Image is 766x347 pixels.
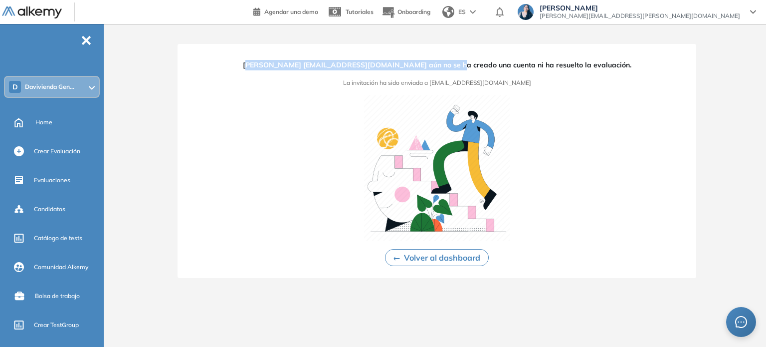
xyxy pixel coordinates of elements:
[393,257,400,261] img: Ícono de flecha
[34,263,88,272] span: Comunidad Alkemy
[34,234,82,243] span: Catálogo de tests
[540,4,740,12] span: [PERSON_NAME]
[382,1,430,23] button: Onboarding
[25,83,74,91] span: Davivienda Gen...
[343,78,531,87] span: La invitación ha sido enviada a [EMAIL_ADDRESS][DOMAIN_NAME]
[442,6,454,18] img: world
[346,8,374,15] span: Tutoriales
[397,8,430,15] span: Onboarding
[470,10,476,14] img: arrow
[34,321,79,330] span: Crear TestGroup
[458,7,466,16] span: ES
[34,147,80,156] span: Crear Evaluación
[385,249,489,266] button: Volver al dashboard
[34,205,65,214] span: Candidatos
[35,292,80,301] span: Bolsa de trabajo
[540,12,740,20] span: [PERSON_NAME][EMAIL_ADDRESS][PERSON_NAME][DOMAIN_NAME]
[12,83,18,91] span: D
[253,5,318,17] a: Agendar una demo
[34,176,70,185] span: Evaluaciones
[2,6,62,19] img: Logo
[35,118,52,127] span: Home
[243,60,631,70] span: [PERSON_NAME] [EMAIL_ADDRESS][DOMAIN_NAME] aún no se ha creado una cuenta ni ha resuelto la evalu...
[264,8,318,15] span: Agendar una demo
[735,316,747,328] span: message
